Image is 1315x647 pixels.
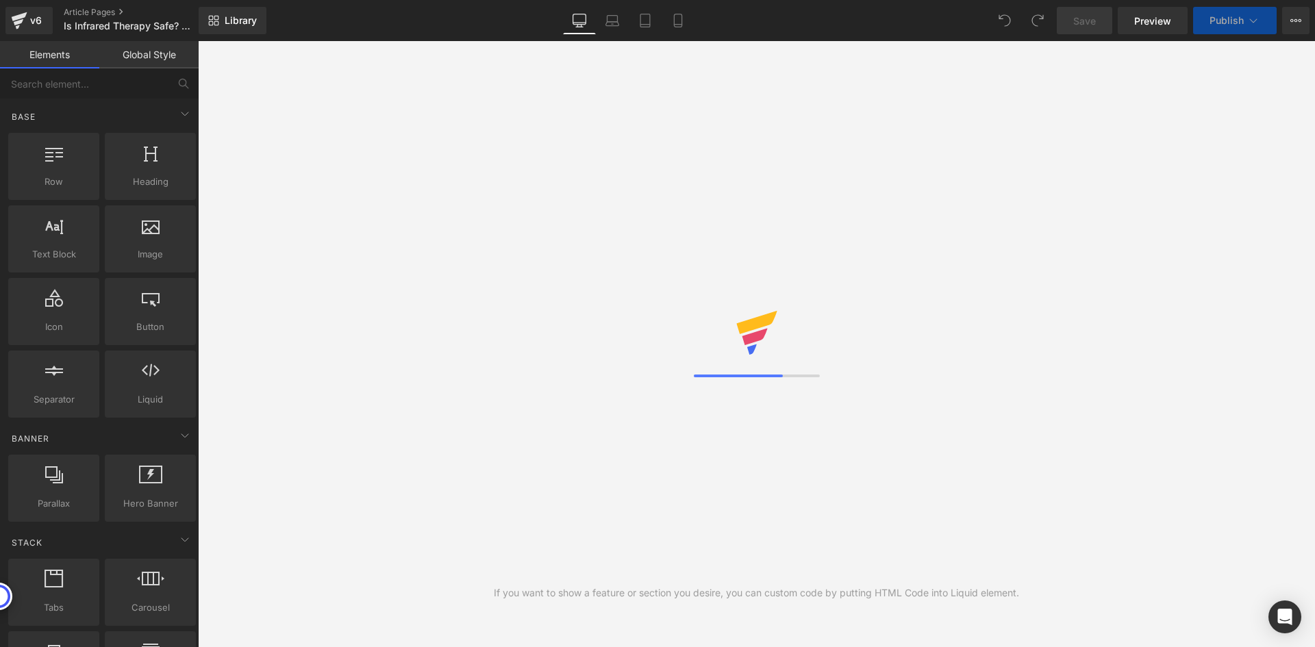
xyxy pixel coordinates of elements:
span: Tabs [12,600,95,615]
button: More [1282,7,1310,34]
span: Base [10,110,37,123]
a: Desktop [563,7,596,34]
span: Image [109,247,192,262]
div: v6 [27,12,45,29]
a: Global Style [99,41,199,68]
span: Library [225,14,257,27]
a: Mobile [662,7,694,34]
span: Button [109,320,192,334]
div: If you want to show a feature or section you desire, you can custom code by putting HTML Code int... [494,585,1019,600]
span: Carousel [109,600,192,615]
a: Preview [1118,7,1188,34]
span: Liquid [109,392,192,407]
span: Heading [109,175,192,189]
span: Banner [10,432,51,445]
a: Tablet [629,7,662,34]
span: Publish [1210,15,1244,26]
a: Article Pages [64,7,221,18]
span: Is Infrared Therapy Safe? What Science Says [64,21,195,31]
span: Text Block [12,247,95,262]
span: Parallax [12,496,95,511]
div: Open Intercom Messenger [1268,600,1301,633]
span: Separator [12,392,95,407]
span: Stack [10,536,44,549]
span: Preview [1134,14,1171,28]
span: Row [12,175,95,189]
a: New Library [199,7,266,34]
span: Save [1073,14,1096,28]
span: Icon [12,320,95,334]
a: v6 [5,7,53,34]
button: Publish [1193,7,1277,34]
button: Redo [1024,7,1051,34]
a: Laptop [596,7,629,34]
button: Undo [991,7,1018,34]
span: Hero Banner [109,496,192,511]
